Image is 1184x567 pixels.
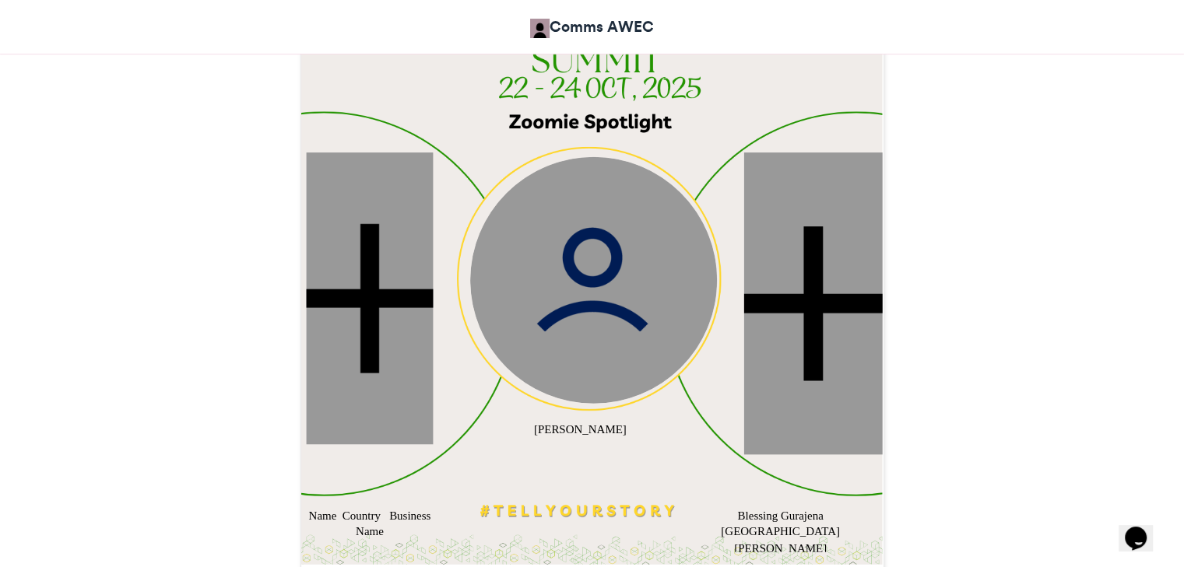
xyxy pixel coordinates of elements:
[1119,505,1168,551] iframe: chat widget
[516,422,643,438] div: [PERSON_NAME]
[530,16,654,38] a: Comms AWEC
[470,156,717,403] img: user_circle.png
[306,507,433,540] div: Name Country Business Name
[530,19,550,38] img: Comms AWEC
